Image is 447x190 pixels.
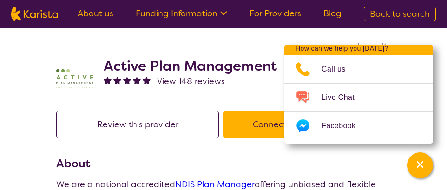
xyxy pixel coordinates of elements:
[197,179,255,190] a: Plan Manager
[175,179,195,190] a: NDIS
[336,40,391,52] span: search results
[104,58,277,74] h2: Active Plan Management
[370,8,430,20] span: Back to search
[284,45,433,144] div: Channel Menu
[223,111,386,138] button: Connect with the Provider
[322,62,357,76] span: Call us
[322,119,367,133] span: Facebook
[284,55,433,168] ul: Choose channel
[284,140,433,168] a: Web link opens in a new tab.
[250,8,301,19] a: For Providers
[11,7,58,21] img: Karista logo
[223,119,391,130] a: Connect with the Provider
[296,45,422,52] p: How can we help you [DATE]?
[322,91,366,105] span: Live Chat
[56,155,391,172] h3: About
[364,7,436,21] a: Back to search
[157,74,225,88] a: View 148 reviews
[123,76,131,84] img: fullstar
[136,8,227,19] a: Funding Information
[78,8,113,19] a: About us
[56,111,219,138] button: Review this provider
[113,76,121,84] img: fullstar
[56,60,93,97] img: pypzb5qm7jexfhutod0x.png
[323,8,342,19] a: Blog
[56,119,223,130] a: Review this provider
[133,76,141,84] img: fullstar
[328,40,391,52] a: search results
[143,76,151,84] img: fullstar
[104,76,112,84] img: fullstar
[157,76,225,87] span: View 148 reviews
[407,152,433,178] button: Channel Menu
